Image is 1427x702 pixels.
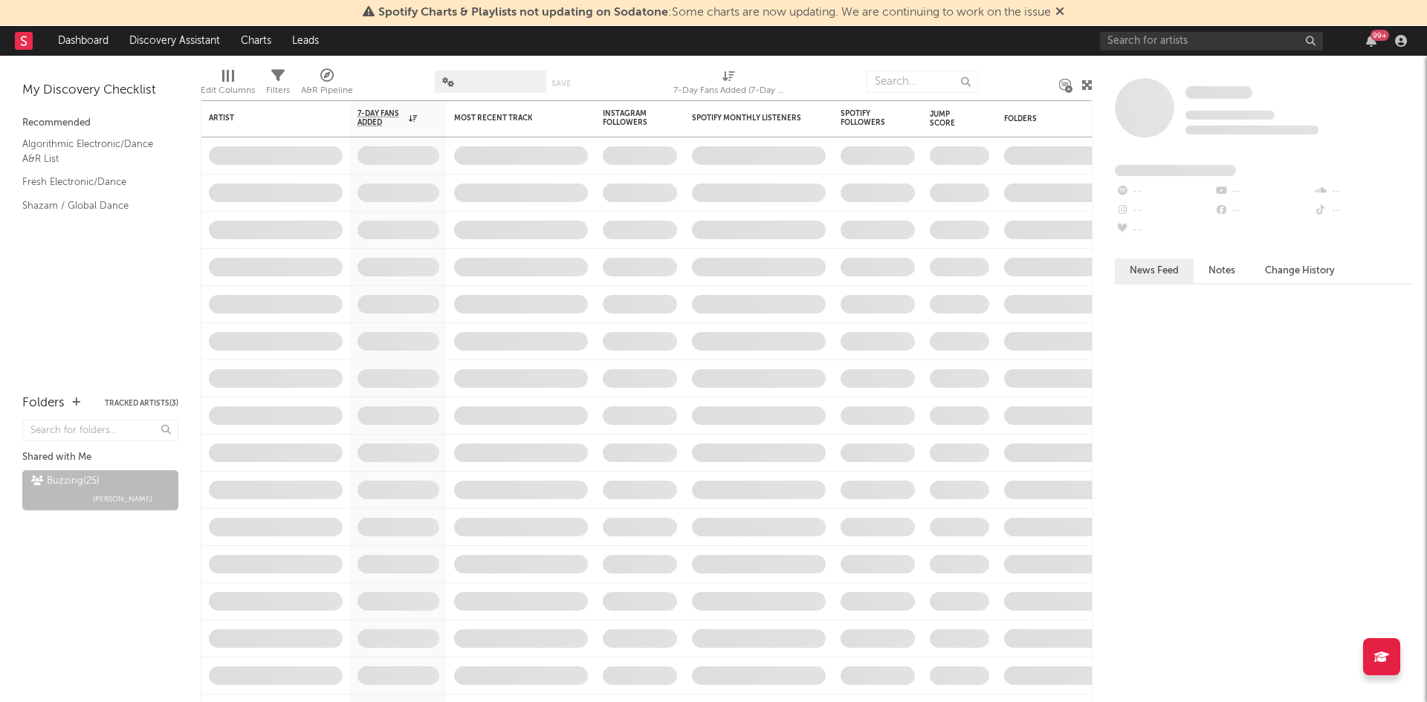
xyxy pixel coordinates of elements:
span: Dismiss [1055,7,1064,19]
span: Tracking Since: [DATE] [1185,111,1275,120]
input: Search... [867,71,978,93]
button: Notes [1194,259,1250,283]
div: -- [1313,182,1412,201]
div: A&R Pipeline [301,82,353,100]
div: 7-Day Fans Added (7-Day Fans Added) [673,63,785,106]
div: -- [1115,201,1214,221]
button: News Feed [1115,259,1194,283]
div: -- [1214,182,1313,201]
span: 0 fans last week [1185,126,1318,134]
span: 7-Day Fans Added [357,109,405,127]
a: Dashboard [48,26,119,56]
a: Algorithmic Electronic/Dance A&R List [22,136,164,166]
div: Artist [209,114,320,123]
button: Tracked Artists(3) [105,400,178,407]
a: Charts [230,26,282,56]
a: Discovery Assistant [119,26,230,56]
div: Shared with Me [22,449,178,467]
span: [PERSON_NAME] [93,490,152,508]
div: -- [1313,201,1412,221]
span: Fans Added by Platform [1115,165,1236,176]
a: Buzzing(25)[PERSON_NAME] [22,470,178,510]
div: Filters [266,63,290,106]
a: Some Artist [1185,85,1252,100]
div: -- [1214,201,1313,221]
div: Jump Score [930,110,967,128]
button: 99+ [1366,35,1376,47]
div: -- [1115,221,1214,240]
div: Filters [266,82,290,100]
input: Search for artists [1100,32,1323,51]
div: Edit Columns [201,63,255,106]
div: Edit Columns [201,82,255,100]
button: Save [551,79,571,88]
div: 7-Day Fans Added (7-Day Fans Added) [673,82,785,100]
div: Spotify Followers [841,109,893,127]
div: Most Recent Track [454,114,566,123]
span: Some Artist [1185,86,1252,99]
div: Folders [22,394,65,412]
span: : Some charts are now updating. We are continuing to work on the issue [378,7,1051,19]
div: 99 + [1371,30,1389,41]
button: Change History [1250,259,1350,283]
div: -- [1115,182,1214,201]
span: Spotify Charts & Playlists not updating on Sodatone [378,7,668,19]
a: Leads [282,26,329,56]
input: Search for folders... [22,420,178,441]
div: Folders [1004,114,1116,123]
div: My Discovery Checklist [22,82,178,100]
div: Buzzing ( 25 ) [31,472,100,490]
div: A&R Pipeline [301,63,353,106]
a: Shazam / Global Dance [22,198,164,214]
div: Recommended [22,114,178,132]
a: Fresh Electronic/Dance [22,174,164,190]
div: Spotify Monthly Listeners [692,114,803,123]
div: Instagram Followers [603,109,655,127]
